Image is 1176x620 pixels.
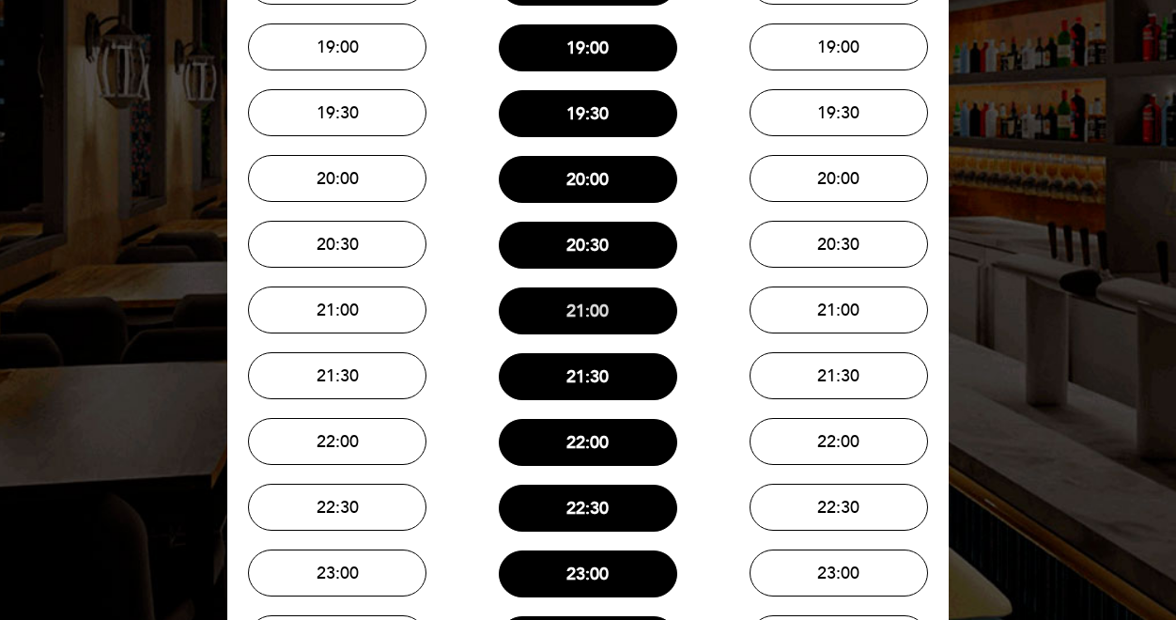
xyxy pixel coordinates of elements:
[750,89,928,136] button: 19:30
[499,156,677,203] button: 20:00
[499,353,677,400] button: 21:30
[248,484,426,531] button: 22:30
[750,155,928,202] button: 20:00
[499,287,677,334] button: 21:00
[248,221,426,268] button: 20:30
[248,418,426,465] button: 22:00
[750,352,928,399] button: 21:30
[750,418,928,465] button: 22:00
[750,23,928,70] button: 19:00
[248,287,426,333] button: 21:00
[750,484,928,531] button: 22:30
[248,89,426,136] button: 19:30
[248,550,426,597] button: 23:00
[499,24,677,71] button: 19:00
[248,155,426,202] button: 20:00
[248,352,426,399] button: 21:30
[248,23,426,70] button: 19:00
[750,221,928,268] button: 20:30
[499,485,677,532] button: 22:30
[750,550,928,597] button: 23:00
[499,222,677,269] button: 20:30
[499,419,677,466] button: 22:00
[750,287,928,333] button: 21:00
[499,90,677,137] button: 19:30
[499,550,677,597] button: 23:00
